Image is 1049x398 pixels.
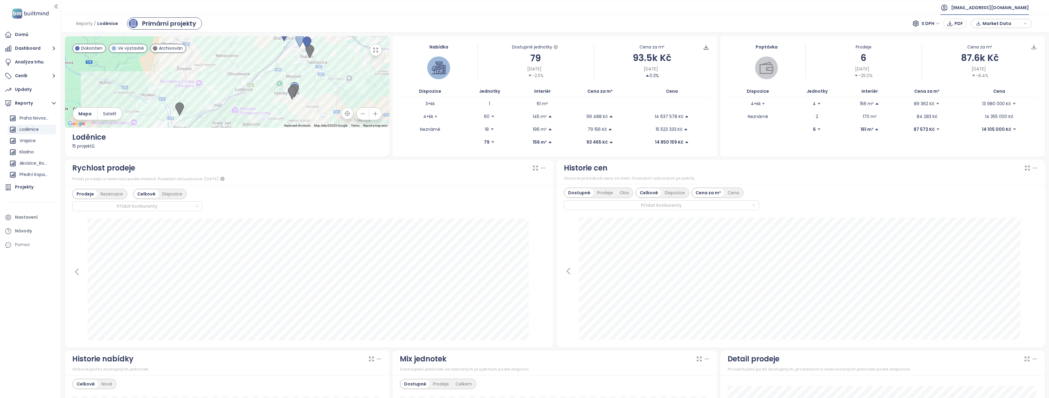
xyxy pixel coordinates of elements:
[728,85,788,97] th: Dispozice
[528,74,532,78] span: caret-down
[854,72,873,79] div: -25.0%
[15,241,30,249] div: Pomoc
[20,126,39,133] div: Loděnice
[983,19,1022,28] span: Market Data
[485,126,489,133] p: 18
[66,120,87,128] a: Open this area in Google Maps (opens a new window)
[400,366,710,372] div: Zastoupení jednotek ve vybraných projektech podle dispozic.
[8,147,56,157] div: Kladno
[760,61,773,75] img: wallet
[914,126,935,133] p: 87 572 Kč
[728,353,779,365] div: Detail prodeje
[8,113,56,123] div: Praha Novostavby Byty
[817,127,821,131] span: caret-down
[917,113,937,120] p: 84 283 Kč
[728,366,1038,372] div: Procentuální podíl dostupných, prodaných a rezervovaných jednotek podle dispozice.
[728,44,805,50] div: Poptávka
[15,58,44,66] div: Analýza trhu
[548,114,552,119] span: caret-up
[936,127,940,131] span: caret-down
[527,66,542,72] span: [DATE]
[728,110,788,123] td: Neznámé
[533,126,547,133] p: 196 m²
[73,380,98,388] div: Celkově
[645,74,650,78] span: caret-up
[400,110,460,123] td: 4+kk +
[430,380,452,388] div: Prodeje
[564,175,1038,181] div: Historie průměrné ceny za metr čtvereční vybraných projektů.
[566,85,634,97] th: Cena za m²
[3,84,58,96] a: Updaty
[788,85,846,97] th: Jednotky
[893,85,960,97] th: Cena za m²
[484,113,489,120] p: 60
[3,211,58,224] a: Nastavení
[982,100,1011,107] p: 13 980 000 Kč
[8,125,56,134] div: Loděnice
[432,61,446,75] img: house
[66,120,87,128] img: Google
[118,45,144,52] span: Ve výstavbě
[400,123,460,136] td: Neznámé
[72,143,382,149] div: 15 projektů
[685,114,689,119] span: caret-up
[490,127,494,131] span: caret-down
[73,190,97,198] div: Prodeje
[8,159,56,168] div: Akvizice_Roztoky
[400,353,446,365] div: Mix jednotek
[72,353,134,365] div: Historie nabídky
[72,366,382,372] div: Historie počtu dostupných jednotek.
[875,102,879,106] span: caret-up
[159,45,183,52] span: Archivován
[565,188,594,197] div: Dostupné
[15,183,34,191] div: Projekty
[489,100,490,107] p: 1
[639,44,664,50] div: Cena za m²
[655,139,683,145] p: 14 850 159 Kč
[588,126,607,133] p: 79 156 Kč
[3,70,58,82] button: Ceník
[478,51,594,65] div: 79
[974,19,1029,28] div: button
[127,17,202,30] a: primary
[8,136,56,146] div: Vrapice
[855,66,869,72] span: [DATE]
[586,139,608,145] p: 93 465 Kč
[8,170,56,180] div: Přední Kopanina
[3,97,58,109] button: Reporty
[982,126,1011,133] p: 14 105 000 Kč
[608,127,612,131] span: caret-up
[97,190,126,198] div: Rezervace
[284,124,310,128] button: Keyboard shortcuts
[922,19,940,28] span: S DPH
[3,239,58,251] div: Pomoc
[314,124,347,127] span: Map data ©2025 Google
[484,139,489,145] p: 79
[951,0,1029,15] span: [EMAIL_ADDRESS][DOMAIN_NAME]
[98,380,116,388] div: Nové
[644,66,658,72] span: [DATE]
[76,18,93,29] span: Reporty
[806,51,922,65] div: 6
[20,137,36,145] div: Vrapice
[728,97,788,110] td: 4+kk +
[724,188,743,197] div: Cena
[854,74,858,78] span: caret-down
[15,213,38,221] div: Nastavení
[655,113,683,120] p: 14 637 578 Kč
[634,85,710,97] th: Cena
[609,114,613,119] span: caret-up
[400,44,477,50] div: Nabídka
[533,113,547,120] p: 145 m²
[972,66,986,72] span: [DATE]
[20,148,34,156] div: Kladno
[528,72,544,79] div: -2.5%
[72,131,382,143] div: Loděnice
[363,124,388,127] a: Report a map error
[846,85,893,97] th: Interiér
[936,102,940,106] span: caret-down
[817,102,821,106] span: caret-down
[20,114,48,122] div: Praha Novostavby Byty
[3,181,58,193] a: Projekty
